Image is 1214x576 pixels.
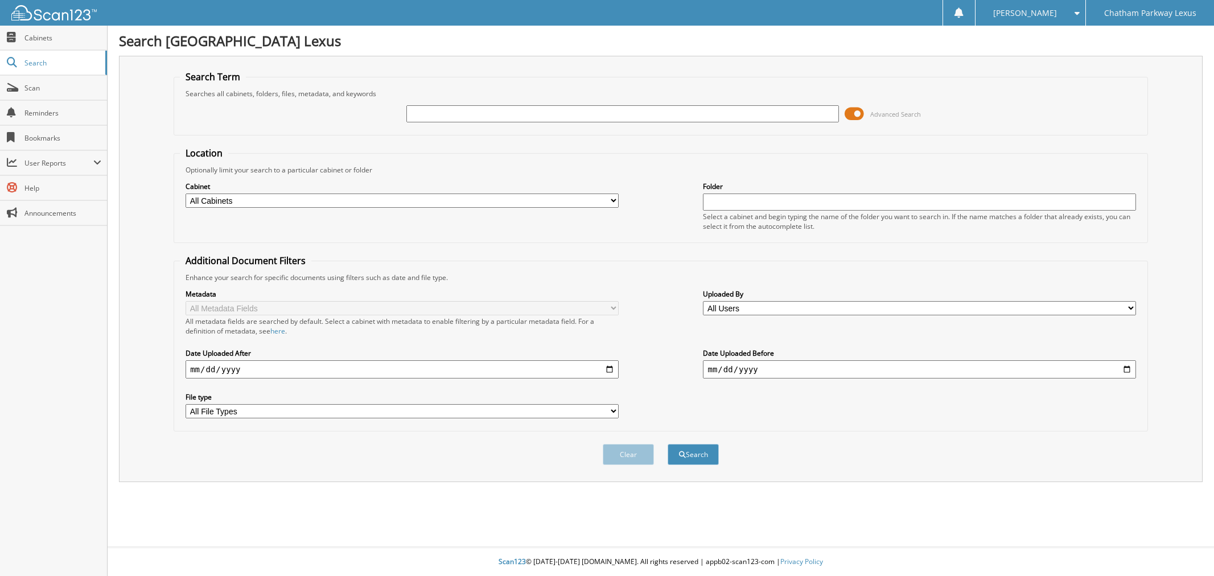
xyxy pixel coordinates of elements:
[24,183,101,193] span: Help
[186,182,618,191] label: Cabinet
[24,108,101,118] span: Reminders
[668,444,719,465] button: Search
[186,392,618,402] label: File type
[11,5,97,20] img: scan123-logo-white.svg
[180,71,246,83] legend: Search Term
[499,557,526,566] span: Scan123
[703,360,1135,378] input: end
[870,110,921,118] span: Advanced Search
[186,316,618,336] div: All metadata fields are searched by default. Select a cabinet with metadata to enable filtering b...
[24,83,101,93] span: Scan
[186,360,618,378] input: start
[180,254,311,267] legend: Additional Document Filters
[703,182,1135,191] label: Folder
[703,212,1135,231] div: Select a cabinet and begin typing the name of the folder you want to search in. If the name match...
[24,158,93,168] span: User Reports
[180,147,228,159] legend: Location
[780,557,823,566] a: Privacy Policy
[24,208,101,218] span: Announcements
[108,548,1214,576] div: © [DATE]-[DATE] [DOMAIN_NAME]. All rights reserved | appb02-scan123-com |
[186,348,618,358] label: Date Uploaded After
[24,33,101,43] span: Cabinets
[703,289,1135,299] label: Uploaded By
[180,165,1142,175] div: Optionally limit your search to a particular cabinet or folder
[186,289,618,299] label: Metadata
[603,444,654,465] button: Clear
[993,10,1057,17] span: [PERSON_NAME]
[703,348,1135,358] label: Date Uploaded Before
[24,133,101,143] span: Bookmarks
[180,273,1142,282] div: Enhance your search for specific documents using filters such as date and file type.
[119,31,1203,50] h1: Search [GEOGRAPHIC_DATA] Lexus
[270,326,285,336] a: here
[180,89,1142,98] div: Searches all cabinets, folders, files, metadata, and keywords
[1104,10,1196,17] span: Chatham Parkway Lexus
[24,58,100,68] span: Search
